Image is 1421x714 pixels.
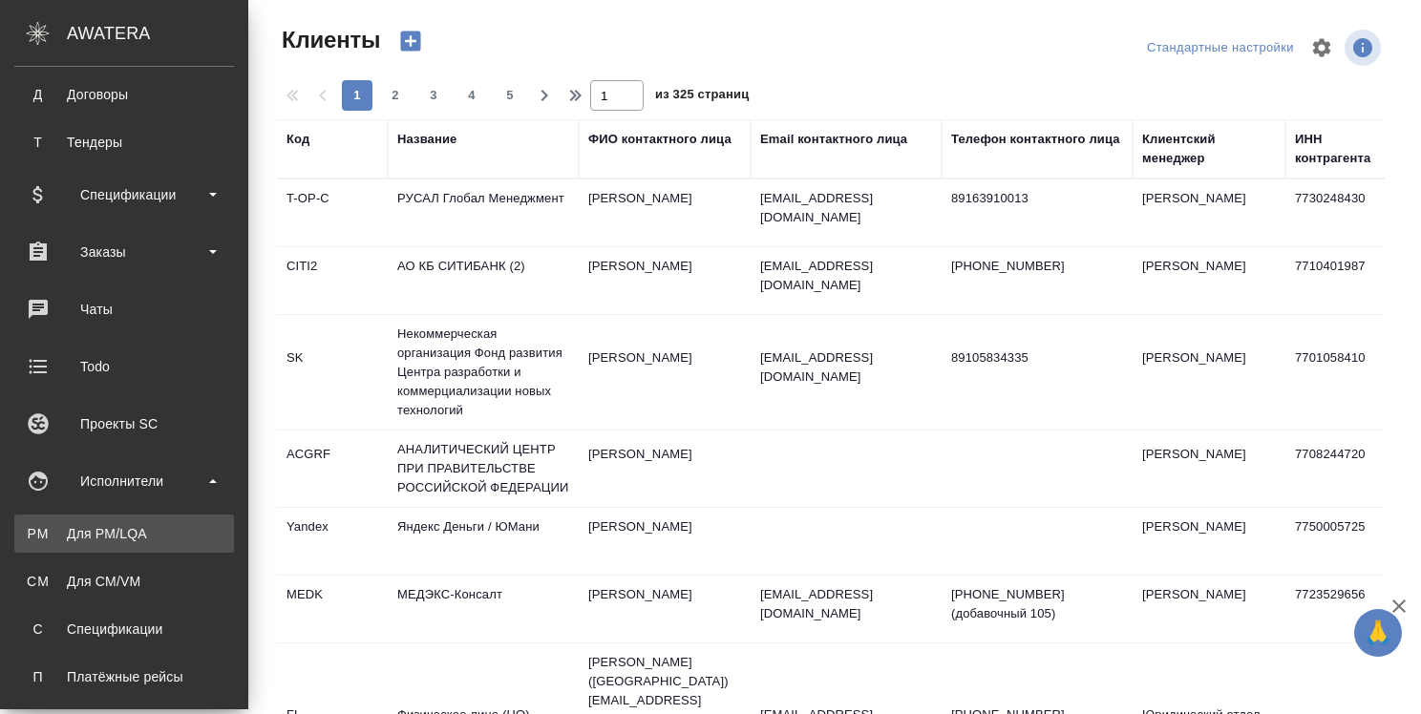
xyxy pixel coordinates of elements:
[1285,508,1396,575] td: 7750005725
[14,467,234,495] div: Исполнители
[286,130,309,149] div: Код
[277,25,380,55] span: Клиенты
[579,576,751,642] td: [PERSON_NAME]
[951,130,1120,149] div: Телефон контактного лица
[1133,576,1285,642] td: [PERSON_NAME]
[277,435,388,502] td: ACGRF
[380,80,411,111] button: 2
[1133,247,1285,314] td: [PERSON_NAME]
[1285,339,1396,406] td: 7701058410
[14,180,234,209] div: Спецификации
[388,247,579,314] td: АО КБ СИТИБАНК (2)
[456,86,487,105] span: 4
[951,348,1123,367] p: 89105834335
[951,189,1123,208] p: 89163910013
[5,400,244,448] a: Проекты SC
[579,339,751,406] td: [PERSON_NAME]
[24,85,224,104] div: Договоры
[1133,339,1285,406] td: [PERSON_NAME]
[1133,508,1285,575] td: [PERSON_NAME]
[495,80,525,111] button: 5
[277,179,388,246] td: T-OP-C
[24,619,224,639] div: Спецификации
[388,430,579,507] td: АНАЛИТИЧЕСКИЙ ЦЕНТР ПРИ ПРАВИТЕЛЬСТВЕ РОССИЙСКОЙ ФЕДЕРАЦИИ
[14,562,234,600] a: CMДля CM/VM
[14,610,234,648] a: ССпецификации
[14,409,234,438] div: Проекты SC
[14,238,234,266] div: Заказы
[579,247,751,314] td: [PERSON_NAME]
[655,83,749,111] span: из 325 страниц
[1362,613,1394,653] span: 🙏
[14,295,234,324] div: Чаты
[397,130,456,149] div: Название
[1295,130,1387,168] div: ИНН контрагента
[14,75,234,114] a: ДДоговоры
[951,257,1123,276] p: [PHONE_NUMBER]
[24,524,224,543] div: Для PM/LQA
[388,315,579,430] td: Некоммерческая организация Фонд развития Центра разработки и коммерциализации новых технологий
[277,339,388,406] td: SK
[14,123,234,161] a: ТТендеры
[760,585,932,623] p: [EMAIL_ADDRESS][DOMAIN_NAME]
[277,576,388,642] td: MEDK
[277,247,388,314] td: CITI2
[579,435,751,502] td: [PERSON_NAME]
[1285,247,1396,314] td: 7710401987
[24,667,224,686] div: Платёжные рейсы
[14,514,234,553] a: PMДля PM/LQA
[588,130,732,149] div: ФИО контактного лица
[951,585,1123,623] p: [PHONE_NUMBER] (добавочный 105)
[24,133,224,152] div: Тендеры
[760,257,932,295] p: [EMAIL_ADDRESS][DOMAIN_NAME]
[388,179,579,246] td: РУСАЛ Глобал Менеджмент
[388,508,579,575] td: Яндекс Деньги / ЮМани
[14,352,234,381] div: Todo
[14,658,234,696] a: ППлатёжные рейсы
[388,576,579,642] td: МЕДЭКС-Консалт
[760,189,932,227] p: [EMAIL_ADDRESS][DOMAIN_NAME]
[418,86,449,105] span: 3
[579,179,751,246] td: [PERSON_NAME]
[495,86,525,105] span: 5
[579,508,751,575] td: [PERSON_NAME]
[1299,25,1345,71] span: Настроить таблицу
[1345,30,1385,66] span: Посмотреть информацию
[1133,179,1285,246] td: [PERSON_NAME]
[418,80,449,111] button: 3
[388,25,434,57] button: Создать
[456,80,487,111] button: 4
[5,285,244,333] a: Чаты
[1142,130,1276,168] div: Клиентский менеджер
[1142,33,1299,63] div: split button
[760,348,932,387] p: [EMAIL_ADDRESS][DOMAIN_NAME]
[1354,609,1402,657] button: 🙏
[760,130,907,149] div: Email контактного лица
[67,14,248,52] div: AWATERA
[1285,576,1396,642] td: 7723529656
[277,508,388,575] td: Yandex
[24,572,224,591] div: Для CM/VM
[1285,435,1396,502] td: 7708244720
[1133,435,1285,502] td: [PERSON_NAME]
[380,86,411,105] span: 2
[5,343,244,390] a: Todo
[1285,179,1396,246] td: 7730248430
